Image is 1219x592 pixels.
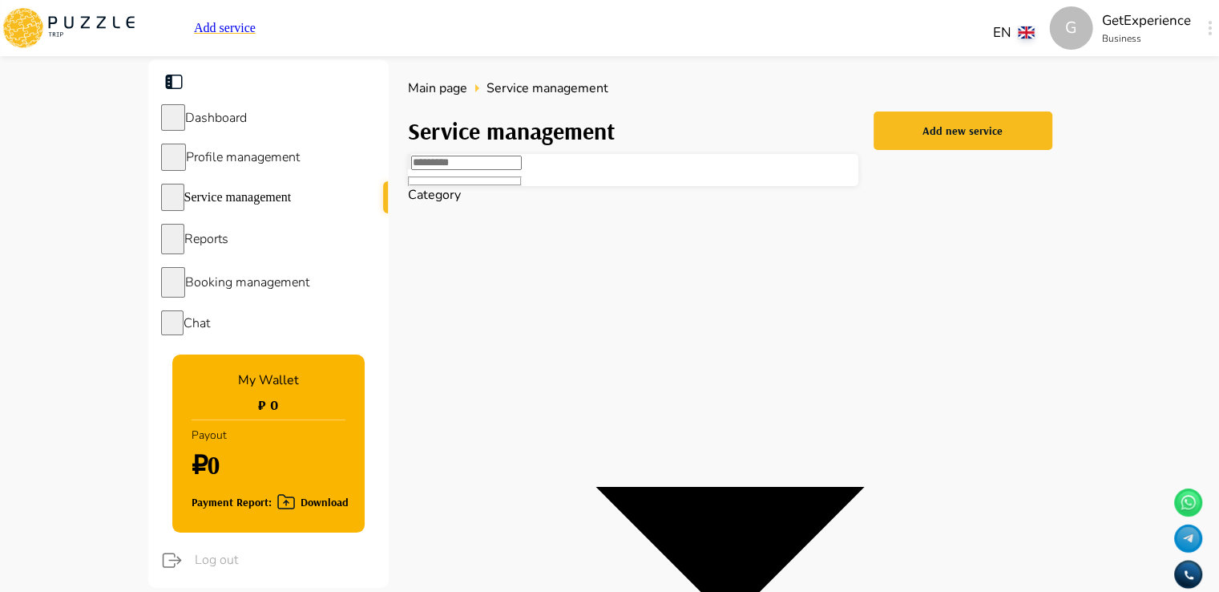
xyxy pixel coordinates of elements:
[408,186,461,204] label: Category
[148,137,389,177] div: sidebar iconsProfile management
[194,21,256,35] a: Add service
[408,117,616,145] h3: Service management
[192,420,227,450] p: Payout
[195,550,376,570] span: Log out
[486,79,608,98] span: Service management
[148,177,389,217] div: sidebar iconsService management
[185,109,247,127] span: Dashboard
[408,154,411,169] button: search
[148,261,389,304] div: sidebar iconsBooking management
[192,493,349,513] div: Payment Report: Download
[874,107,1052,154] a: Add new service
[184,190,292,204] span: Service management
[144,539,389,582] div: logoutLog out
[184,314,210,332] span: Chat
[874,112,1052,150] button: Add new service
[408,79,467,97] span: Main page
[1102,10,1191,31] p: GetExperience
[408,79,467,98] a: Main page
[185,274,309,291] span: Booking management
[1018,26,1034,39] img: lang
[184,230,228,248] span: Reports
[161,144,186,171] button: sidebar icons
[408,79,1052,98] nav: breadcrumb
[161,104,185,131] button: sidebar icons
[161,184,184,211] button: sidebar icons
[148,304,389,342] div: sidebar iconsChat
[161,267,185,298] button: sidebar icons
[1102,31,1191,46] p: Business
[922,121,1003,141] div: Add new service
[157,545,187,575] button: logout
[161,224,184,254] button: sidebar icons
[148,217,389,261] div: sidebar iconsReports
[186,148,300,166] span: Profile management
[993,22,1011,43] p: EN
[1049,6,1092,50] div: G
[192,485,349,513] button: Payment Report: Download
[258,396,278,413] h1: ₽ 0
[148,98,389,137] div: sidebar iconsDashboard
[238,371,299,390] p: My Wallet
[192,450,227,480] h1: ₽0
[161,310,184,335] button: sidebar icons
